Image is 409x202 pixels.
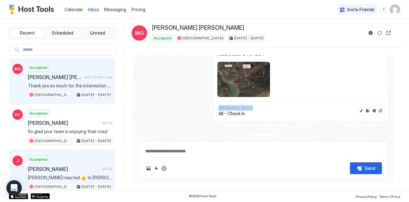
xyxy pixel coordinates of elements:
[46,28,80,37] button: Scheduled
[219,111,253,117] span: All - Check In
[81,138,111,144] span: [DATE] - [DATE]
[28,175,112,181] span: [PERSON_NAME] reacted 👍 to [PERSON_NAME]’s message "Hello. The floor looked dry, and the mat was ...
[377,108,384,114] button: Disable message
[152,165,160,172] button: Quick reply
[81,92,111,98] span: [DATE] - [DATE]
[88,7,99,12] span: Inbox
[182,35,223,41] span: [GEOGRAPHIC_DATA]
[90,30,105,36] span: Unread
[9,5,57,14] a: Host Tools Logo
[358,108,365,114] button: Edit message
[15,112,20,117] span: KC
[217,62,270,97] div: View image
[28,166,100,172] span: [PERSON_NAME]
[88,6,99,13] a: Inbox
[28,74,81,80] span: [PERSON_NAME] [PERSON_NAME]
[20,30,35,36] span: Recent
[35,138,71,144] span: [GEOGRAPHIC_DATA]
[152,24,244,32] span: [PERSON_NAME] [PERSON_NAME]
[367,29,374,37] button: Reservation information
[11,28,44,37] button: Recent
[347,7,374,12] span: Invite Friends
[65,6,83,13] a: Calendar
[154,35,172,41] span: Accepted
[84,75,112,79] span: about 20 hours ago
[379,193,400,199] a: Terms Of Use
[365,165,375,172] div: Send
[81,28,114,37] button: Unread
[20,44,115,55] input: Input Field
[65,7,83,12] span: Calendar
[257,135,270,140] span: [DATE]
[219,105,253,111] span: Message Rule
[9,27,116,39] div: tab-group
[104,6,126,13] a: Messaging
[9,193,28,199] a: App Store
[52,30,73,36] span: Scheduled
[379,195,400,198] span: Terms Of Use
[28,129,112,134] span: So glad your team is enjoying their stay!
[390,4,400,15] div: User profile
[104,7,126,12] span: Messaging
[6,180,22,196] div: Open Intercom Messenger
[28,120,100,126] span: [PERSON_NAME]
[35,184,71,190] span: [GEOGRAPHIC_DATA]
[160,165,168,172] button: ChatGPT Auto Reply
[356,195,377,198] span: Privacy Policy
[31,193,50,199] a: Google Play Store
[81,184,111,190] span: [DATE] - [DATE]
[35,92,71,98] span: [GEOGRAPHIC_DATA]
[385,29,392,37] button: Open reservation
[356,193,377,199] a: Privacy Policy
[29,110,47,116] span: Accepted
[350,162,382,174] button: Send
[29,157,47,162] span: Accepted
[135,29,144,37] span: MG
[371,108,377,114] button: Send now
[29,65,47,70] span: Accepted
[131,7,145,12] span: Pricing
[380,6,387,13] div: menu
[145,165,152,172] button: Upload image
[102,121,112,125] span: [DATE]
[14,66,21,72] span: MG
[189,194,217,198] span: © 2025 Host Tools
[234,35,264,41] span: [DATE] - [DATE]
[102,167,112,171] span: [DATE]
[16,158,19,164] span: JI
[365,108,371,114] button: Edit rule
[28,83,112,89] span: Thank you so much for the information we will be in touch
[376,29,383,37] button: Sync reservation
